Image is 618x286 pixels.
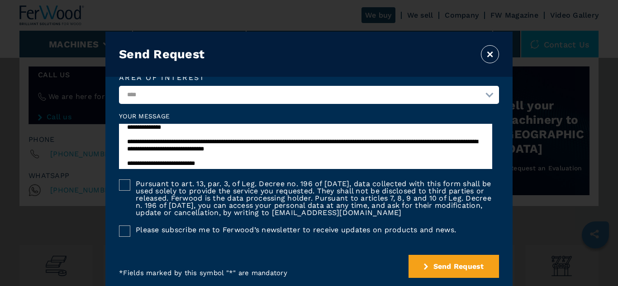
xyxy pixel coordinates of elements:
label: Pursuant to art. 13, par. 3, of Leg. Decree no. 196 of [DATE], data collected with this form shal... [130,179,499,216]
h3: Send Request [119,47,204,61]
p: * Fields marked by this symbol "*" are mandatory [119,268,287,278]
button: × [481,45,499,63]
span: Send Request [433,262,484,271]
label: Area of interest [119,74,499,81]
button: submit-button [409,255,499,278]
label: Please subscribe me to Ferwood’s newsletter to receive updates on products and news. [130,225,456,234]
label: Your message [119,113,499,119]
